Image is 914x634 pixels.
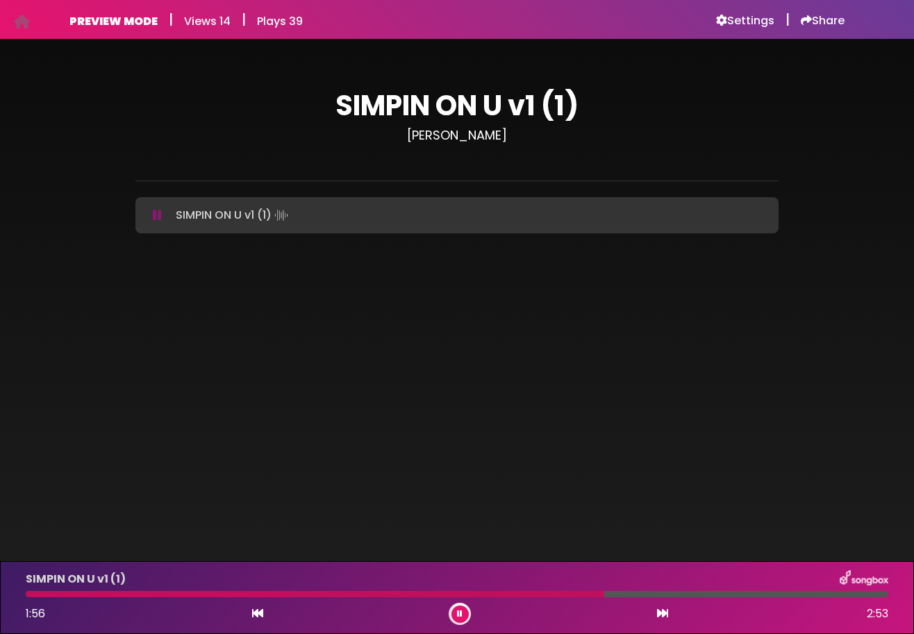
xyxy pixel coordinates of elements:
a: Settings [716,14,774,28]
h5: | [169,11,173,28]
h5: | [242,11,246,28]
p: SIMPIN ON U v1 (1) [176,206,291,225]
h3: [PERSON_NAME] [135,128,779,143]
h1: SIMPIN ON U v1 (1) [135,89,779,122]
h6: Plays 39 [257,15,303,28]
a: Share [801,14,845,28]
img: waveform4.gif [272,206,291,225]
h6: PREVIEW MODE [69,15,158,28]
h5: | [786,11,790,28]
h6: Views 14 [184,15,231,28]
